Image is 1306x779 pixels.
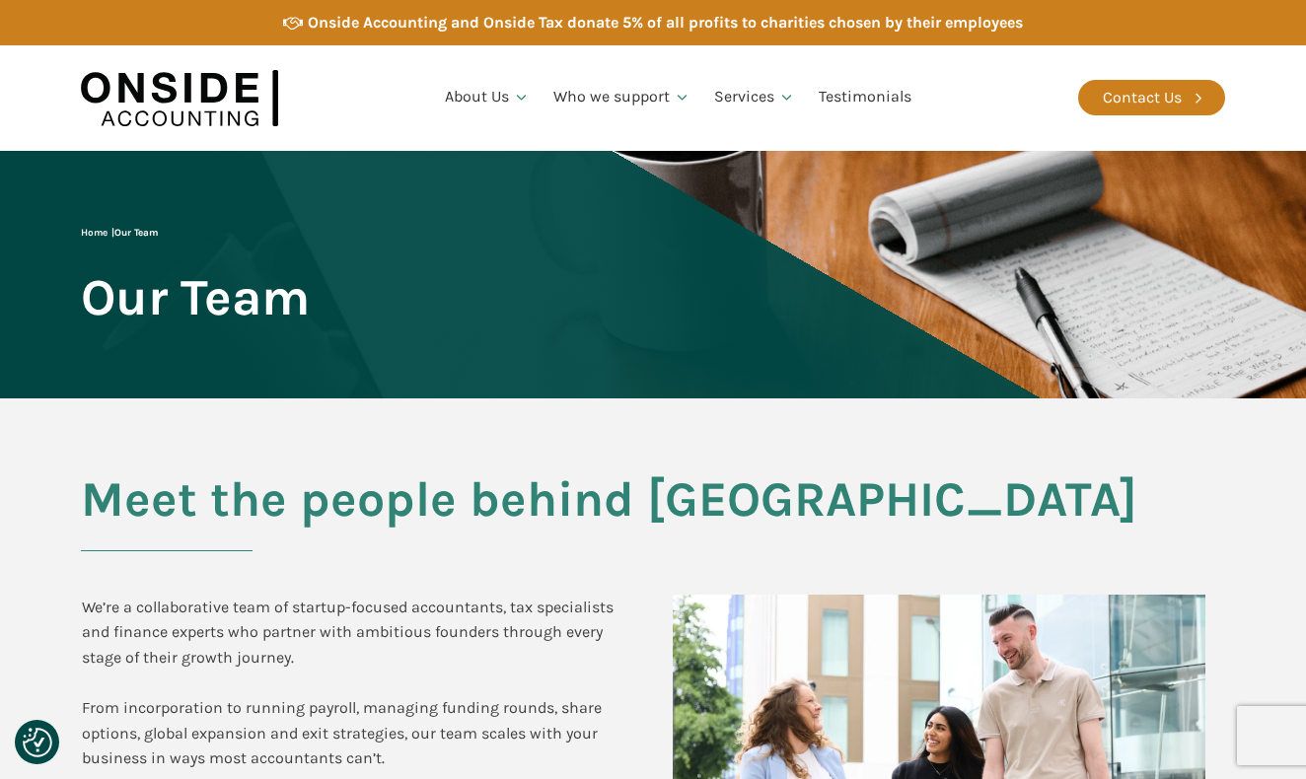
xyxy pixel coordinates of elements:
a: Who we support [542,64,702,131]
span: Our Team [81,270,310,324]
h2: Meet the people behind [GEOGRAPHIC_DATA] [81,472,1225,551]
button: Consent Preferences [23,728,52,757]
div: Onside Accounting and Onside Tax donate 5% of all profits to charities chosen by their employees [308,10,1023,35]
span: Our Team [114,227,158,239]
a: Services [702,64,807,131]
a: About Us [433,64,542,131]
a: Testimonials [807,64,923,131]
a: Home [81,227,108,239]
img: Revisit consent button [23,728,52,757]
img: Onside Accounting [81,60,278,136]
div: Contact Us [1103,85,1182,110]
a: Contact Us [1078,80,1225,115]
span: | [81,227,158,239]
